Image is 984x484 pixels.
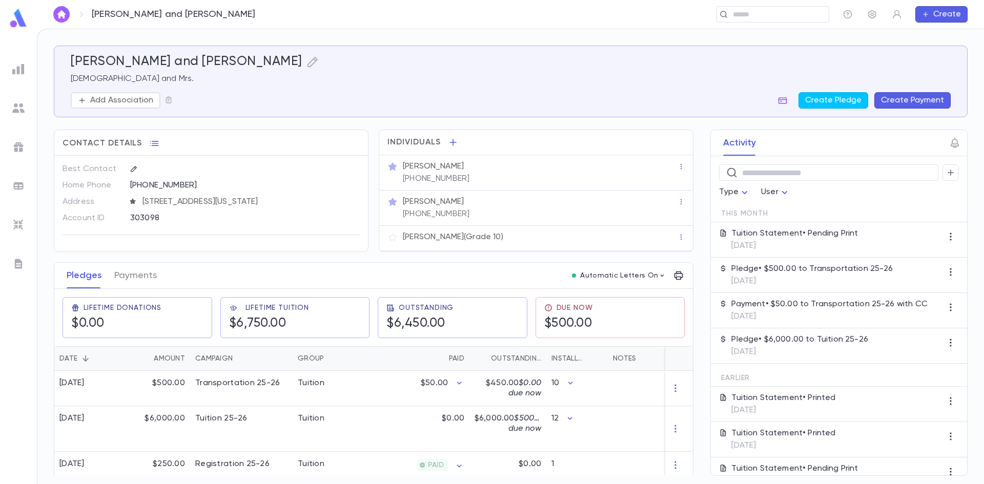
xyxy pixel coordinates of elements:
[519,459,541,469] p: $0.00
[731,311,928,322] p: [DATE]
[63,177,121,194] p: Home Phone
[138,197,361,207] span: [STREET_ADDRESS][US_STATE]
[84,304,161,312] span: Lifetime Donations
[731,347,868,357] p: [DATE]
[723,130,756,156] button: Activity
[731,428,835,438] p: Tuition Statement • Printed
[298,459,324,469] div: Tuition
[71,316,105,331] h5: $0.00
[915,6,968,23] button: Create
[721,209,768,218] span: This Month
[124,452,190,479] div: $250.00
[475,413,541,434] p: $6,000.00
[508,379,541,397] span: $0.00 due now
[114,263,157,288] button: Payments
[731,264,893,274] p: Pledge • $500.00 to Transportation 25-26
[475,378,541,398] p: $450.00
[874,92,951,109] button: Create Payment
[324,350,340,367] button: Sort
[731,299,928,309] p: Payment • $50.00 to Transportation 25-26 with CC
[195,459,270,469] div: Registration 25-26
[124,346,190,371] div: Amount
[449,346,464,371] div: Paid
[233,350,249,367] button: Sort
[55,10,68,18] img: home_white.a664292cf8c1dea59945f0da9f25487c.svg
[124,371,190,406] div: $500.00
[433,350,449,367] button: Sort
[12,63,25,75] img: reports_grey.c525e4749d1bce6a11f5fe2a8de1b229.svg
[403,232,503,242] p: [PERSON_NAME] (Grade 10)
[424,461,448,469] span: PAID
[245,304,309,312] span: Lifetime Tuition
[442,413,464,424] p: $0.00
[421,378,448,388] p: $50.00
[195,346,233,371] div: Campaign
[293,346,370,371] div: Group
[608,346,736,371] div: Notes
[137,350,154,367] button: Sort
[154,346,185,371] div: Amount
[63,138,142,149] span: Contact Details
[190,346,293,371] div: Campaign
[568,268,670,283] button: Automatic Letters On
[12,219,25,231] img: imports_grey.530a8a0e642e233f2baf0ef88e8c9fcb.svg
[229,316,286,331] h5: $6,750.00
[551,378,559,388] p: 10
[63,210,121,226] p: Account ID
[731,393,835,403] p: Tuition Statement • Printed
[59,378,85,388] div: [DATE]
[12,141,25,153] img: campaigns_grey.99e729a5f7ee94e3726e6486bddda8f1.svg
[731,276,893,286] p: [DATE]
[63,161,121,177] p: Best Contact
[731,440,835,451] p: [DATE]
[731,228,858,239] p: Tuition Statement • Pending Print
[403,209,469,219] p: [PHONE_NUMBER]
[130,177,360,193] div: [PHONE_NUMBER]
[761,182,791,202] div: User
[195,413,248,424] div: Tuition 25-26
[71,92,160,109] button: Add Association
[721,374,750,382] span: Earlier
[59,413,85,424] div: [DATE]
[54,346,124,371] div: Date
[59,346,77,371] div: Date
[469,346,546,371] div: Outstanding
[12,102,25,114] img: students_grey.60c7aba0da46da39d6d829b817ac14fc.svg
[475,350,491,367] button: Sort
[546,346,608,371] div: Installments
[71,54,302,70] h5: [PERSON_NAME] and [PERSON_NAME]
[63,194,121,210] p: Address
[491,346,541,371] div: Outstanding
[613,346,636,371] div: Notes
[370,346,469,371] div: Paid
[90,95,153,106] p: Add Association
[298,346,324,371] div: Group
[586,350,603,367] button: Sort
[387,137,441,148] span: Individuals
[403,161,464,172] p: [PERSON_NAME]
[551,413,559,424] p: 12
[12,258,25,270] img: letters_grey.7941b92b52307dd3b8a917253454ce1c.svg
[798,92,868,109] button: Create Pledge
[731,405,835,415] p: [DATE]
[71,74,951,84] p: [DEMOGRAPHIC_DATA] and Mrs.
[403,197,464,207] p: [PERSON_NAME]
[399,304,454,312] span: Outstanding
[8,8,29,28] img: logo
[59,459,85,469] div: [DATE]
[731,464,858,474] p: Tuition Statement • Pending Print
[508,414,547,433] span: $500.00 due now
[544,316,592,331] h5: $500.00
[551,346,586,371] div: Installments
[67,263,102,288] button: Pledges
[92,9,256,20] p: [PERSON_NAME] and [PERSON_NAME]
[557,304,593,312] span: Due Now
[77,350,94,367] button: Sort
[546,452,608,479] div: 1
[298,378,324,388] div: Tuition
[124,406,190,452] div: $6,000.00
[580,271,658,280] p: Automatic Letters On
[719,182,751,202] div: Type
[12,180,25,192] img: batches_grey.339ca447c9d9533ef1741baa751efc33.svg
[195,378,280,388] div: Transportation 25-26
